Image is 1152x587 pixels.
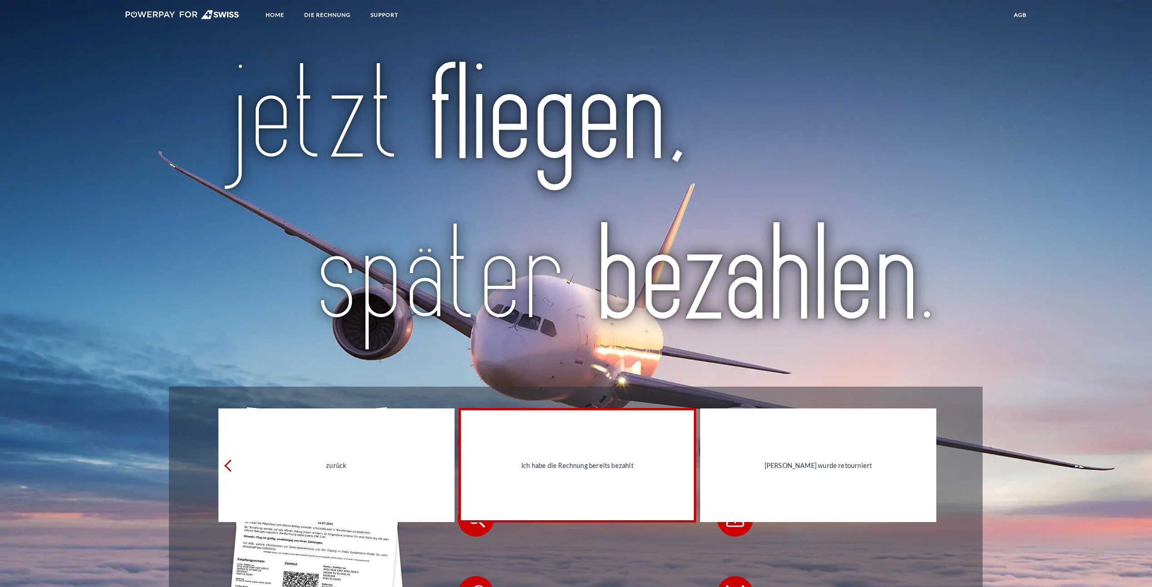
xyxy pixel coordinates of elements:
img: logo-swiss-white.svg [125,10,239,19]
a: Home [258,7,292,23]
div: Ich habe die Rechnung bereits bezahlt [465,459,690,471]
a: DIE RECHNUNG [297,7,358,23]
div: [PERSON_NAME] wurde retourniert [706,459,931,471]
a: agb [1006,7,1034,23]
button: Rechnungsbeanstandung [717,500,953,537]
img: title-swiss_de.svg [216,59,935,356]
button: Konto einsehen [458,500,694,537]
a: SUPPORT [363,7,406,23]
div: zurück [224,459,450,471]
